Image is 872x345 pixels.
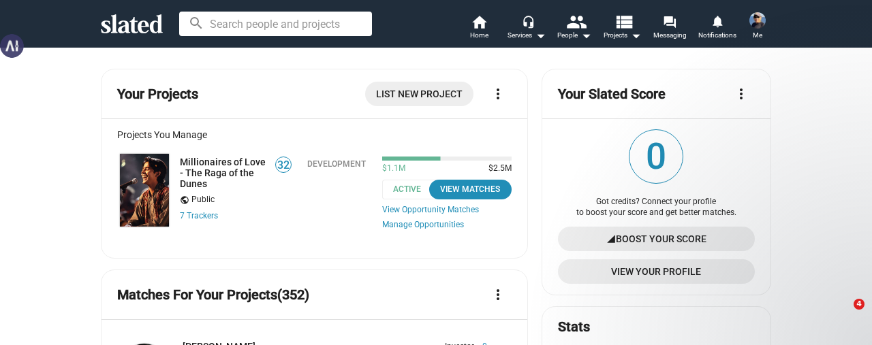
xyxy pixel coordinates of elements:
a: Boost Your Score [558,227,755,251]
div: Projects You Manage [117,129,512,140]
span: Public [191,195,215,206]
mat-card-title: Matches For Your Projects [117,286,309,304]
span: List New Project [376,82,463,106]
mat-icon: signal_cellular_4_bar [606,227,616,251]
a: Messaging [646,14,694,44]
mat-card-title: Stats [558,318,590,336]
mat-icon: arrow_drop_down [627,27,644,44]
mat-icon: headset_mic [522,15,534,27]
span: s [214,211,218,220]
button: View Matches [429,180,512,199]
mat-icon: more_vert [490,86,506,102]
a: Home [455,14,503,44]
span: (352) [277,286,309,303]
mat-icon: arrow_drop_down [578,27,594,44]
span: Projects [604,27,641,44]
span: $1.1M [382,163,405,174]
span: Boost Your Score [616,227,706,251]
button: People [550,14,598,44]
img: Mukesh 'Divyang' Parikh [749,12,766,29]
span: Messaging [653,27,687,44]
mat-icon: notifications [711,14,723,27]
span: Home [470,27,488,44]
a: Millionaires of Love - The Raga of the Dunes [180,157,266,189]
span: Active [382,180,440,199]
span: 0 [629,130,683,183]
mat-icon: more_vert [490,286,506,303]
mat-icon: forum [663,15,676,28]
div: Got credits? Connect your profile to boost your score and get better matches. [558,197,755,218]
span: 4 [854,299,865,310]
mat-card-title: Your Projects [117,85,198,103]
a: View Your Profile [558,259,755,284]
span: $2.5M [483,163,512,174]
a: Notifications [694,14,741,44]
mat-icon: arrow_drop_down [532,27,548,44]
span: Notifications [698,27,736,44]
button: Mukesh 'Divyang' ParikhMe [741,10,774,45]
div: People [557,27,591,44]
a: Millionaires of Love - The Raga of the Dunes [117,151,172,229]
div: Services [508,27,546,44]
div: Development [307,159,366,169]
mat-icon: more_vert [733,86,749,102]
a: 7 Trackers [180,211,218,220]
span: 32 [276,159,291,172]
div: View Matches [437,182,503,197]
mat-icon: people [566,12,586,31]
button: Services [503,14,550,44]
mat-card-title: Your Slated Score [558,85,666,103]
mat-icon: view_list [614,12,634,31]
a: View Opportunity Matches [382,205,512,214]
span: View Your Profile [569,259,744,284]
a: Manage Opportunities [382,220,512,231]
mat-icon: home [471,14,487,30]
input: Search people and projects [179,12,372,36]
img: Millionaires of Love - The Raga of the Dunes [120,154,169,227]
a: List New Project [365,82,473,106]
button: Projects [598,14,646,44]
span: Me [753,27,762,44]
iframe: Intercom live chat [826,299,858,331]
